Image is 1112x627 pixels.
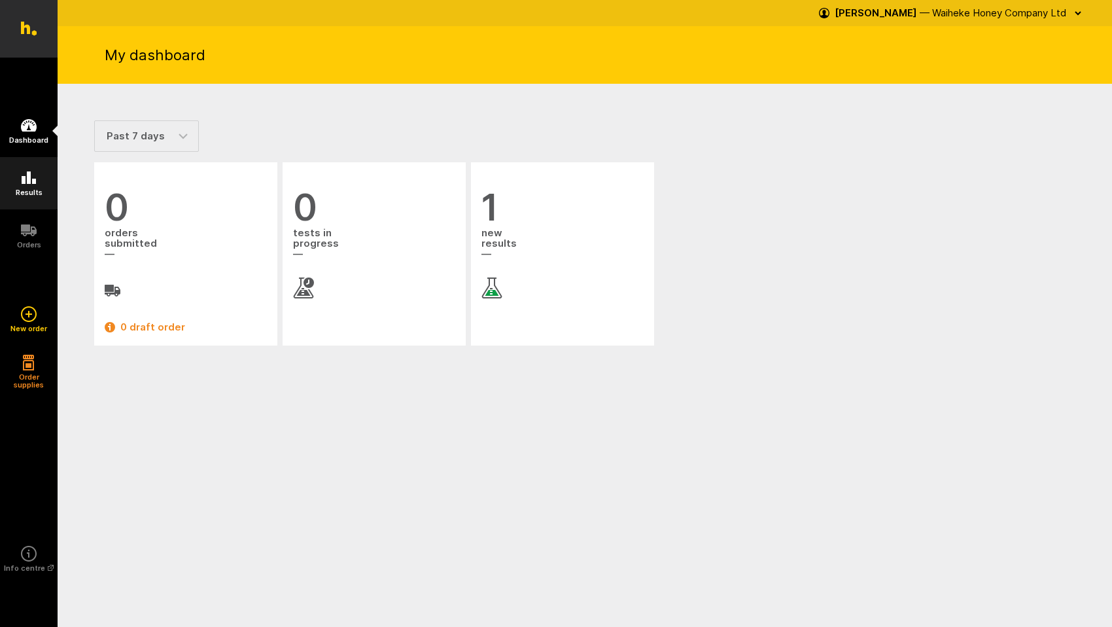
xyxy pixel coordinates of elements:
[9,136,48,144] h5: Dashboard
[105,226,267,262] span: orders submitted
[293,226,455,262] span: tests in progress
[920,7,1066,19] span: — Waiheke Honey Company Ltd
[17,241,41,249] h5: Orders
[105,188,267,226] span: 0
[293,188,455,298] a: 0 tests inprogress
[105,319,267,335] a: 0 draft order
[9,373,48,389] h5: Order supplies
[481,188,644,298] a: 1 newresults
[105,45,205,65] h1: My dashboard
[481,188,644,226] span: 1
[835,7,917,19] strong: [PERSON_NAME]
[10,325,47,332] h5: New order
[293,188,455,226] span: 0
[481,226,644,262] span: new results
[819,3,1086,24] button: [PERSON_NAME] — Waiheke Honey Company Ltd
[16,188,43,196] h5: Results
[105,188,267,298] a: 0 orderssubmitted
[4,564,54,572] h5: Info centre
